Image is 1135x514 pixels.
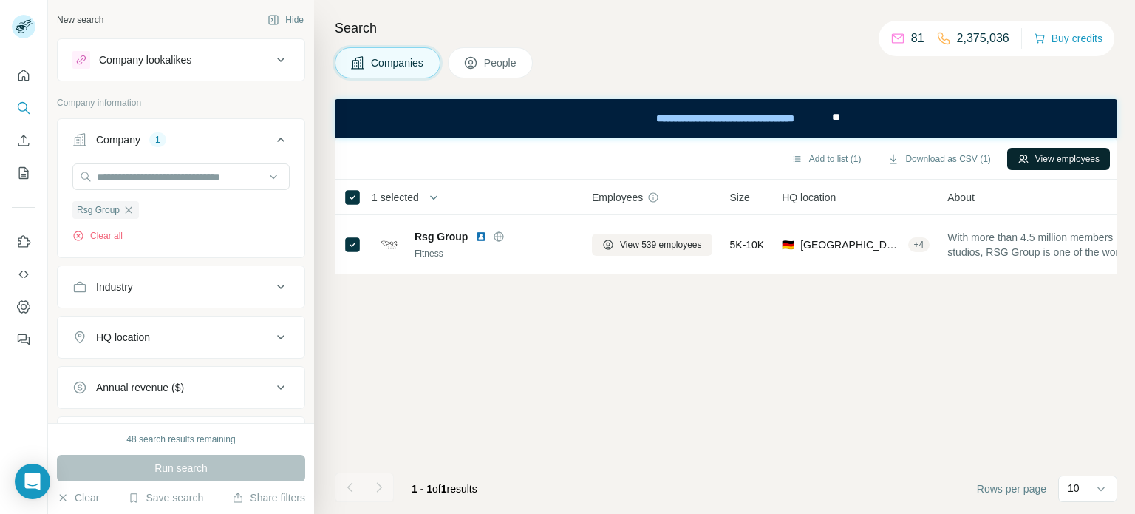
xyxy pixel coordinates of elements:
[12,294,35,320] button: Dashboard
[12,261,35,288] button: Use Surfe API
[126,433,235,446] div: 48 search results remaining
[96,280,133,294] div: Industry
[12,326,35,353] button: Feedback
[432,483,441,495] span: of
[1034,28,1102,49] button: Buy credits
[412,483,477,495] span: results
[12,160,35,186] button: My lists
[947,190,975,205] span: About
[977,481,1046,496] span: Rows per page
[128,490,203,505] button: Save search
[908,238,930,251] div: + 4
[620,238,702,251] span: View 539 employees
[58,319,304,355] button: HQ location
[96,330,150,345] div: HQ location
[371,55,425,70] span: Companies
[58,269,304,305] button: Industry
[12,62,35,89] button: Quick start
[592,190,643,205] span: Employees
[1068,481,1080,496] p: 10
[1007,148,1110,170] button: View employees
[800,237,901,252] span: [GEOGRAPHIC_DATA], [GEOGRAPHIC_DATA]
[730,190,750,205] span: Size
[441,483,447,495] span: 1
[232,490,305,505] button: Share filters
[911,30,924,47] p: 81
[149,133,166,146] div: 1
[58,420,304,456] button: Employees (size)
[58,42,304,78] button: Company lookalikes
[484,55,518,70] span: People
[12,229,35,255] button: Use Surfe on LinkedIn
[730,237,765,252] span: 5K-10K
[782,190,836,205] span: HQ location
[781,148,872,170] button: Add to list (1)
[877,148,1001,170] button: Download as CSV (1)
[96,132,140,147] div: Company
[415,247,574,260] div: Fitness
[72,229,123,243] button: Clear all
[372,190,419,205] span: 1 selected
[335,99,1117,138] iframe: Banner
[957,30,1009,47] p: 2,375,036
[475,231,487,243] img: LinkedIn logo
[77,203,120,217] span: Rsg Group
[379,233,403,257] img: Logo of Rsg Group
[57,490,99,505] button: Clear
[782,237,794,252] span: 🇩🇪
[415,229,468,244] span: Rsg Group
[412,483,432,495] span: 1 - 1
[592,234,712,256] button: View 539 employees
[15,464,50,499] div: Open Intercom Messenger
[99,53,191,67] div: Company lookalikes
[335,18,1117,38] h4: Search
[12,95,35,121] button: Search
[57,96,305,109] p: Company information
[12,127,35,154] button: Enrich CSV
[58,370,304,405] button: Annual revenue ($)
[57,13,103,27] div: New search
[58,122,304,163] button: Company1
[257,9,314,31] button: Hide
[96,380,184,395] div: Annual revenue ($)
